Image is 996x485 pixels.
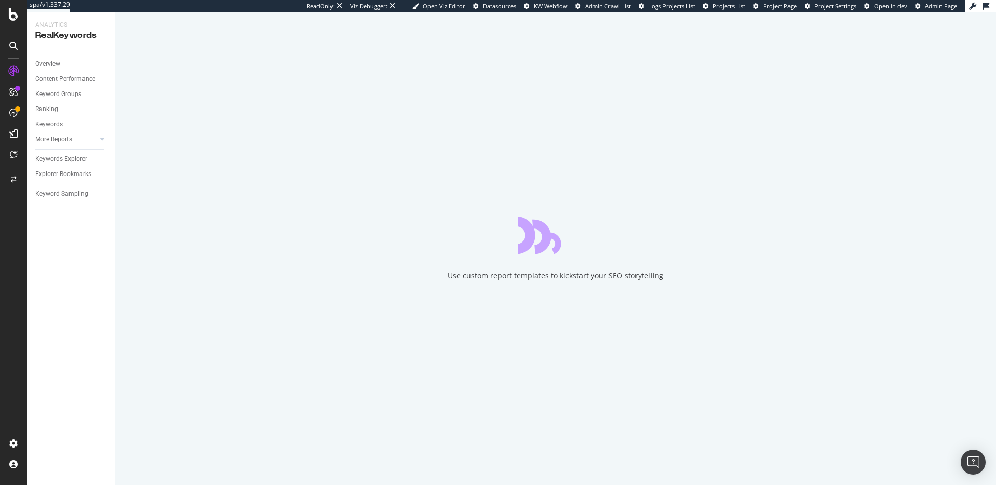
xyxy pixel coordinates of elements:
span: Projects List [713,2,745,10]
div: Open Intercom Messenger [961,450,986,475]
a: Project Page [753,2,797,10]
a: Content Performance [35,74,107,85]
span: Datasources [483,2,516,10]
div: Ranking [35,104,58,115]
div: Use custom report templates to kickstart your SEO storytelling [448,271,663,281]
div: Overview [35,59,60,70]
a: Open in dev [864,2,907,10]
a: Ranking [35,104,107,115]
a: Project Settings [805,2,856,10]
div: Keywords Explorer [35,154,87,165]
div: Viz Debugger: [350,2,388,10]
div: Analytics [35,21,106,30]
span: KW Webflow [534,2,568,10]
a: Datasources [473,2,516,10]
div: animation [518,217,593,254]
a: Open Viz Editor [412,2,465,10]
span: Open Viz Editor [423,2,465,10]
a: Projects List [703,2,745,10]
div: Explorer Bookmarks [35,169,91,180]
div: Keyword Groups [35,89,81,100]
a: KW Webflow [524,2,568,10]
span: Admin Page [925,2,957,10]
div: More Reports [35,134,72,145]
a: Logs Projects List [639,2,695,10]
a: Keyword Groups [35,89,107,100]
span: Admin Crawl List [585,2,631,10]
div: Keywords [35,119,63,130]
a: Overview [35,59,107,70]
a: Admin Page [915,2,957,10]
a: Keywords Explorer [35,154,107,165]
span: Logs Projects List [648,2,695,10]
a: Explorer Bookmarks [35,169,107,180]
a: Keyword Sampling [35,188,107,199]
a: More Reports [35,134,97,145]
span: Project Settings [814,2,856,10]
div: RealKeywords [35,30,106,42]
span: Project Page [763,2,797,10]
a: Keywords [35,119,107,130]
a: Admin Crawl List [575,2,631,10]
div: Keyword Sampling [35,188,88,199]
div: Content Performance [35,74,95,85]
span: Open in dev [874,2,907,10]
div: ReadOnly: [307,2,335,10]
